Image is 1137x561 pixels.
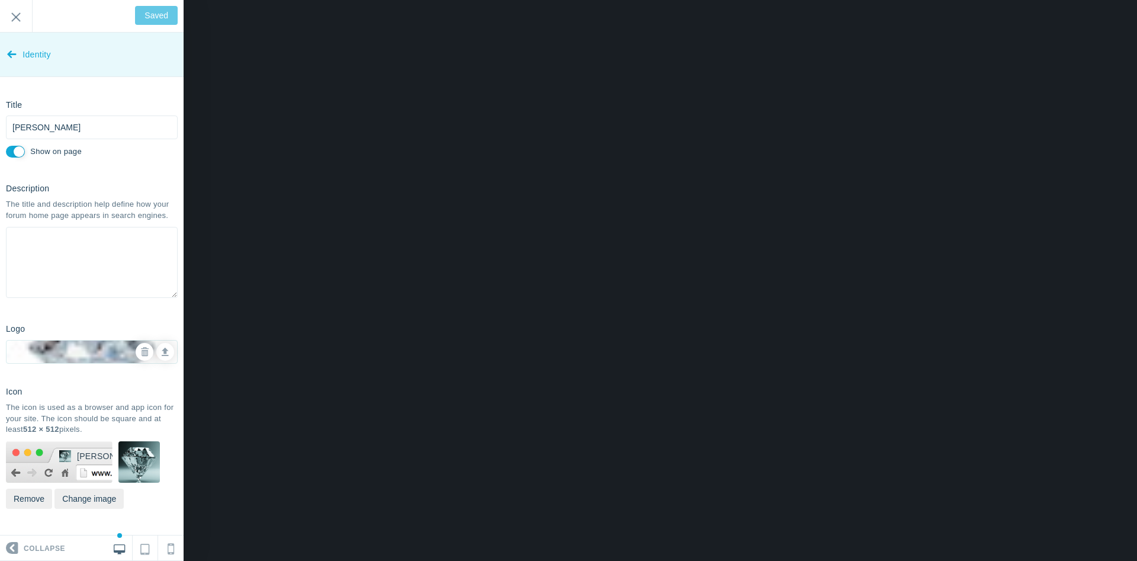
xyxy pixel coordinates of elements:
[118,441,160,483] img: crop_-2.jpg
[24,536,65,561] span: Collapse
[6,101,22,110] h6: Title
[59,450,71,462] img: crop_-2.jpg
[54,489,124,509] button: Change image
[6,387,23,396] h6: Icon
[23,33,51,77] span: Identity
[30,146,82,158] label: Display the title on the body of the page
[6,402,178,435] div: The icon is used as a browser and app icon for your site. The icon should be square and at least ...
[6,489,52,509] button: Remove
[6,325,25,334] h6: Logo
[6,199,178,221] div: The title and description help define how your forum home page appears in search engines.
[6,184,49,193] h6: Description
[7,267,177,437] img: s-l1200.jpg
[6,146,25,158] input: Display the title on the body of the page
[77,450,113,462] span: [PERSON_NAME]
[6,441,113,483] img: fevicon-bg.png
[23,425,59,434] b: 512 × 512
